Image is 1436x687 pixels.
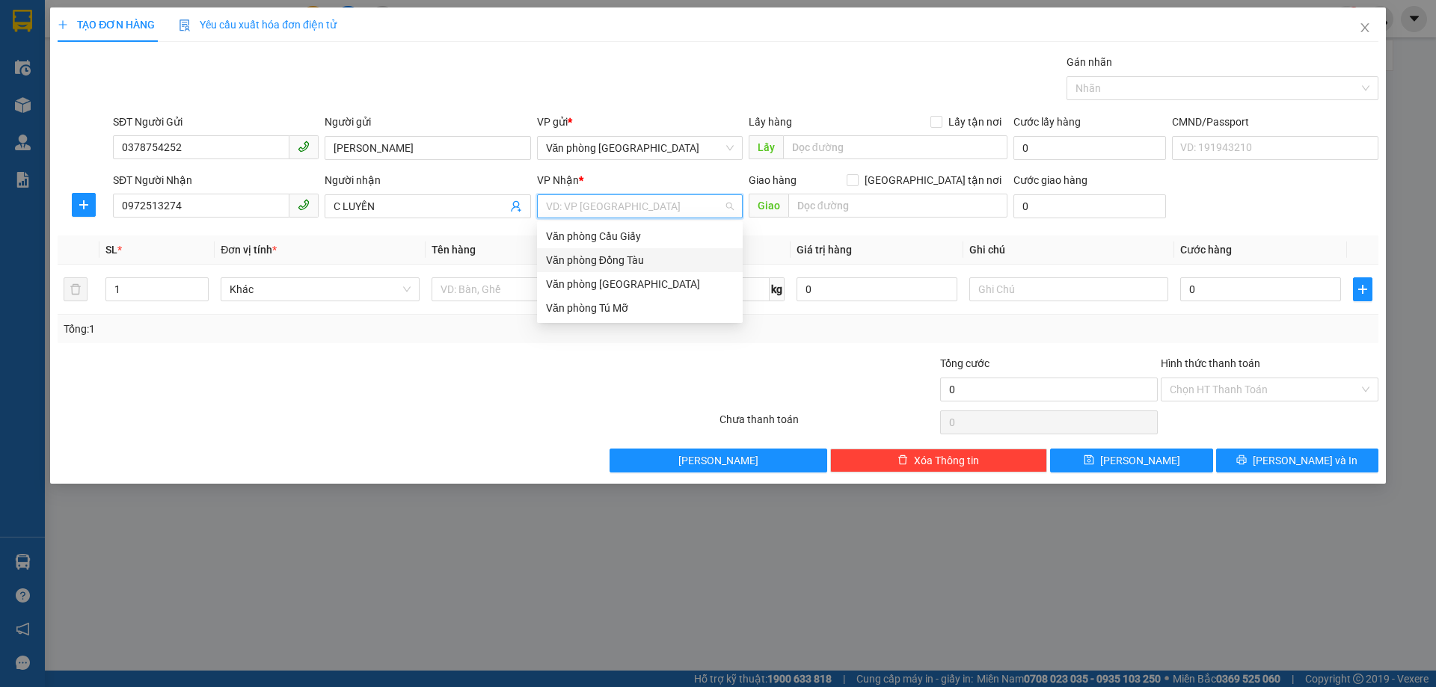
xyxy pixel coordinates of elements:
[1253,452,1357,469] span: [PERSON_NAME] và In
[537,224,743,248] div: Văn phòng Cầu Giấy
[1013,136,1166,160] input: Cước lấy hàng
[749,135,783,159] span: Lấy
[1344,7,1386,49] button: Close
[963,235,1174,265] th: Ghi chú
[230,278,411,301] span: Khác
[73,199,95,211] span: plus
[546,252,734,268] div: Văn phòng Đồng Tàu
[770,277,785,301] span: kg
[1013,174,1087,186] label: Cước giao hàng
[298,199,310,211] span: phone
[298,141,310,153] span: phone
[546,300,734,316] div: Văn phòng Tú Mỡ
[432,244,476,256] span: Tên hàng
[610,449,827,472] button: [PERSON_NAME]
[432,277,630,301] input: VD: Bàn, Ghế
[179,19,337,31] span: Yêu cầu xuất hóa đơn điện tử
[64,321,554,337] div: Tổng: 1
[325,172,530,188] div: Người nhận
[58,19,155,31] span: TẠO ĐƠN HÀNG
[1013,194,1166,218] input: Cước giao hàng
[546,276,734,292] div: Văn phòng [GEOGRAPHIC_DATA]
[749,174,797,186] span: Giao hàng
[113,172,319,188] div: SĐT Người Nhận
[914,452,979,469] span: Xóa Thông tin
[1359,22,1371,34] span: close
[969,277,1168,301] input: Ghi Chú
[830,449,1048,472] button: deleteXóa Thông tin
[537,296,743,320] div: Văn phòng Tú Mỡ
[72,193,96,217] button: plus
[537,174,579,186] span: VP Nhận
[537,114,743,130] div: VP gửi
[859,172,1007,188] span: [GEOGRAPHIC_DATA] tận nơi
[113,114,319,130] div: SĐT Người Gửi
[783,135,1007,159] input: Dọc đường
[1354,283,1372,295] span: plus
[546,228,734,244] div: Văn phòng Cầu Giấy
[510,200,522,212] span: user-add
[58,19,68,30] span: plus
[749,194,788,218] span: Giao
[537,248,743,272] div: Văn phòng Đồng Tàu
[942,114,1007,130] span: Lấy tận nơi
[940,357,989,369] span: Tổng cước
[64,277,88,301] button: delete
[1084,455,1094,466] span: save
[179,19,191,31] img: icon
[749,116,792,128] span: Lấy hàng
[537,272,743,296] div: Văn phòng Thanh Hóa
[1013,116,1081,128] label: Cước lấy hàng
[221,244,277,256] span: Đơn vị tính
[897,455,908,466] span: delete
[1100,452,1180,469] span: [PERSON_NAME]
[1050,449,1212,472] button: save[PERSON_NAME]
[1236,455,1247,466] span: printer
[1172,114,1378,130] div: CMND/Passport
[797,244,852,256] span: Giá trị hàng
[1216,449,1378,472] button: printer[PERSON_NAME] và In
[546,137,734,159] span: Văn phòng Thanh Hóa
[1161,357,1260,369] label: Hình thức thanh toán
[797,277,957,301] input: 0
[325,114,530,130] div: Người gửi
[678,452,758,469] span: [PERSON_NAME]
[718,411,939,437] div: Chưa thanh toán
[105,244,117,256] span: SL
[1067,56,1112,68] label: Gán nhãn
[788,194,1007,218] input: Dọc đường
[1180,244,1232,256] span: Cước hàng
[1353,277,1372,301] button: plus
